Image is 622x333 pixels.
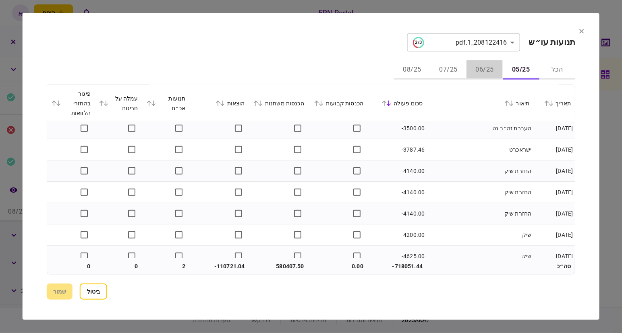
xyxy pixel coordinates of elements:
button: 08/25 [394,60,430,80]
td: [DATE] [533,224,575,246]
div: הוצאות [193,99,245,108]
td: -4200.00 [367,224,427,246]
td: סה״כ [533,258,575,274]
td: [DATE] [533,160,575,182]
td: [DATE] [533,203,575,224]
td: -718051.44 [367,258,427,274]
td: החזרת שיק [427,203,533,224]
td: ישראכרט [427,139,533,160]
td: -3787.46 [367,139,427,160]
td: שיק [427,246,533,267]
td: 2 [142,258,189,274]
td: 0 [47,258,95,274]
td: -4625.00 [367,246,427,267]
button: הכל [539,60,575,80]
text: 2/3 [415,40,422,45]
div: הכנסות קבועות [312,99,363,108]
td: העברת זה״ב נט [427,118,533,139]
td: -4140.00 [367,160,427,182]
td: שיק [427,224,533,246]
td: -110721.04 [189,258,249,274]
div: תאריך [537,99,571,108]
td: -4140.00 [367,203,427,224]
td: [DATE] [533,182,575,203]
button: 06/25 [466,60,503,80]
td: 0.00 [308,258,367,274]
td: [DATE] [533,118,575,139]
h2: תנועות עו״ש [529,37,575,47]
div: תנועות אכ״ם [146,94,185,113]
div: הכנסות משתנות [253,99,304,108]
td: [DATE] [533,139,575,160]
div: 208122416_1.pdf [413,37,507,48]
td: [DATE] [533,246,575,267]
td: -3500.00 [367,118,427,139]
td: 0 [95,258,142,274]
div: תיאור [431,99,529,108]
button: ביטול [80,284,107,300]
td: החזרת שיק [427,160,533,182]
button: 07/25 [430,60,466,80]
div: עמלה על חריגות [99,94,138,113]
div: פיגור בהחזרי הלוואות [51,89,91,118]
button: 05/25 [503,60,539,80]
td: החזרת שיק [427,182,533,203]
td: -4140.00 [367,182,427,203]
td: 580407.50 [249,258,308,274]
div: סכום פעולה [371,99,423,108]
